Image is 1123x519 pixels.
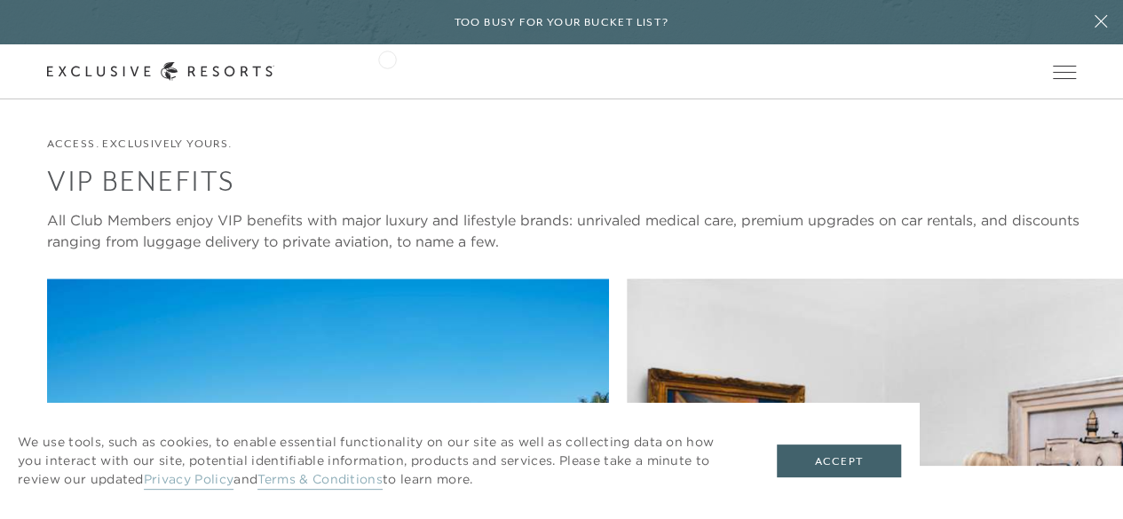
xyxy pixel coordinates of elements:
div: All Club Members enjoy VIP benefits with major luxury and lifestyle brands: unrivaled medical car... [47,209,1123,252]
a: Terms & Conditions [257,471,383,490]
button: Accept [777,444,901,478]
button: Open navigation [1053,66,1076,78]
a: Privacy Policy [144,471,233,490]
p: We use tools, such as cookies, to enable essential functionality on our site as well as collectin... [18,433,741,489]
h6: Too busy for your bucket list? [455,14,669,31]
h6: Access. Exclusively Yours. [47,136,1123,153]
